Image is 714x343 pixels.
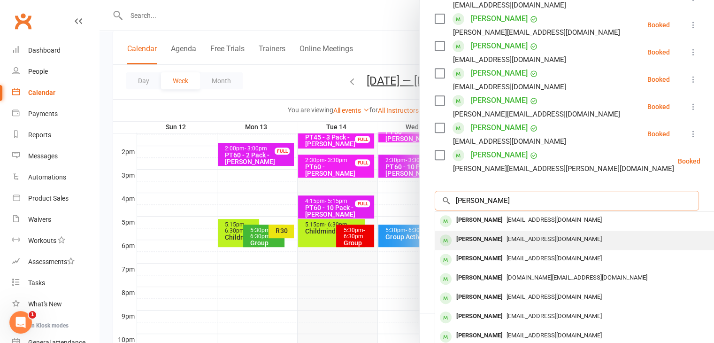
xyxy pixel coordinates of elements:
[471,148,528,163] a: [PERSON_NAME]
[471,120,528,135] a: [PERSON_NAME]
[28,131,51,139] div: Reports
[507,312,602,320] span: [EMAIL_ADDRESS][DOMAIN_NAME]
[28,68,48,75] div: People
[453,271,507,285] div: [PERSON_NAME]
[29,311,36,319] span: 1
[678,158,700,164] div: Booked
[507,255,602,262] span: [EMAIL_ADDRESS][DOMAIN_NAME]
[12,294,99,315] a: What's New
[471,66,528,81] a: [PERSON_NAME]
[440,292,452,304] div: member
[453,81,566,93] div: [EMAIL_ADDRESS][DOMAIN_NAME]
[440,234,452,246] div: member
[507,332,602,339] span: [EMAIL_ADDRESS][DOMAIN_NAME]
[28,89,55,96] div: Calendar
[28,300,62,308] div: What's New
[440,254,452,265] div: member
[12,209,99,230] a: Waivers
[28,47,61,54] div: Dashboard
[9,311,32,334] iframe: Intercom live chat
[453,252,507,265] div: [PERSON_NAME]
[453,163,674,175] div: [PERSON_NAME][EMAIL_ADDRESS][PERSON_NAME][DOMAIN_NAME]
[12,61,99,82] a: People
[12,251,99,273] a: Assessments
[453,310,507,323] div: [PERSON_NAME]
[28,279,45,287] div: Tasks
[471,93,528,108] a: [PERSON_NAME]
[453,329,507,343] div: [PERSON_NAME]
[647,103,670,110] div: Booked
[28,258,75,265] div: Assessments
[12,230,99,251] a: Workouts
[440,331,452,343] div: member
[28,216,51,223] div: Waivers
[507,235,602,242] span: [EMAIL_ADDRESS][DOMAIN_NAME]
[12,273,99,294] a: Tasks
[12,82,99,103] a: Calendar
[507,216,602,223] span: [EMAIL_ADDRESS][DOMAIN_NAME]
[453,54,566,66] div: [EMAIL_ADDRESS][DOMAIN_NAME]
[453,135,566,148] div: [EMAIL_ADDRESS][DOMAIN_NAME]
[647,131,670,137] div: Booked
[28,152,58,160] div: Messages
[28,237,56,244] div: Workouts
[12,167,99,188] a: Automations
[12,125,99,146] a: Reports
[12,188,99,209] a: Product Sales
[11,9,35,33] a: Clubworx
[12,40,99,61] a: Dashboard
[453,233,507,246] div: [PERSON_NAME]
[440,273,452,285] div: member
[440,312,452,323] div: member
[471,11,528,26] a: [PERSON_NAME]
[12,146,99,167] a: Messages
[647,22,670,28] div: Booked
[435,191,699,210] input: Search to add attendees
[453,290,507,304] div: [PERSON_NAME]
[507,293,602,300] span: [EMAIL_ADDRESS][DOMAIN_NAME]
[28,110,58,117] div: Payments
[440,215,452,227] div: member
[471,39,528,54] a: [PERSON_NAME]
[647,76,670,83] div: Booked
[647,49,670,55] div: Booked
[453,108,620,120] div: [PERSON_NAME][EMAIL_ADDRESS][DOMAIN_NAME]
[453,213,507,227] div: [PERSON_NAME]
[28,173,66,181] div: Automations
[453,26,620,39] div: [PERSON_NAME][EMAIL_ADDRESS][DOMAIN_NAME]
[12,103,99,125] a: Payments
[507,274,647,281] span: [DOMAIN_NAME][EMAIL_ADDRESS][DOMAIN_NAME]
[28,195,69,202] div: Product Sales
